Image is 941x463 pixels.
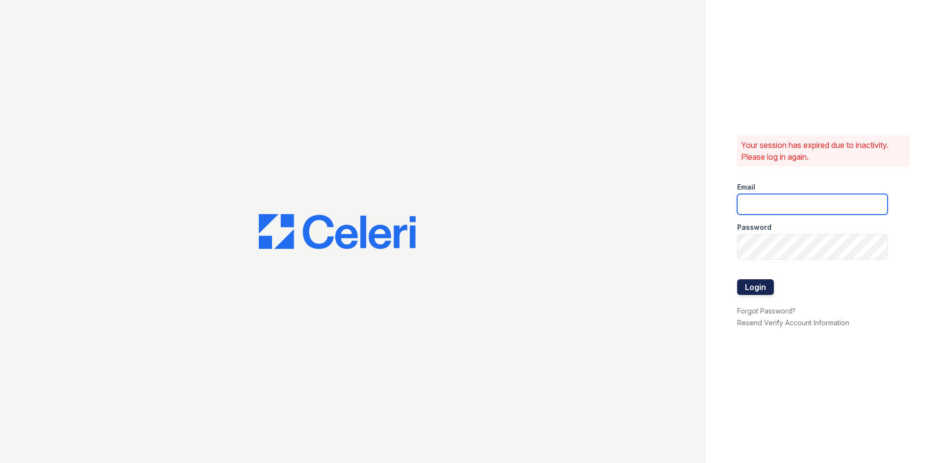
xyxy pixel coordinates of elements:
[737,318,849,327] a: Resend Verify Account Information
[737,222,771,232] label: Password
[737,182,755,192] label: Email
[737,307,795,315] a: Forgot Password?
[737,279,774,295] button: Login
[741,139,906,163] p: Your session has expired due to inactivity. Please log in again.
[259,214,416,249] img: CE_Logo_Blue-a8612792a0a2168367f1c8372b55b34899dd931a85d93a1a3d3e32e68fde9ad4.png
